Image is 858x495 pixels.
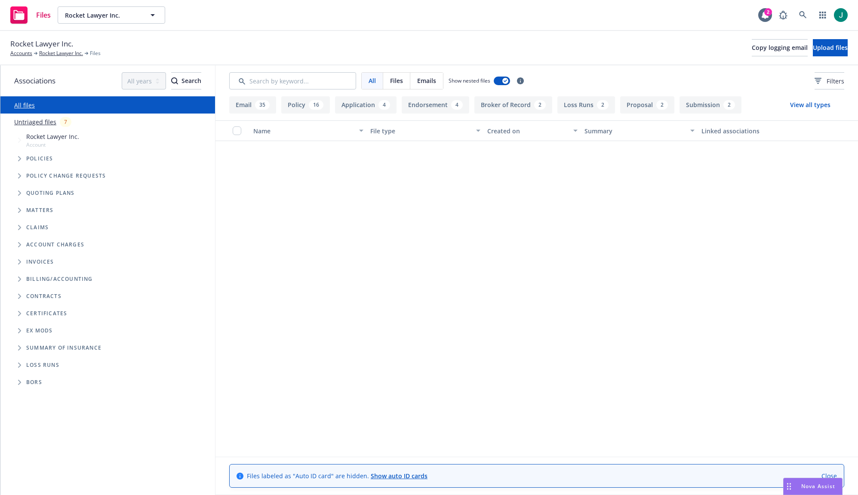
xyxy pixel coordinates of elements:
[26,141,79,148] span: Account
[171,73,201,89] div: Search
[827,77,844,86] span: Filters
[801,483,835,490] span: Nova Assist
[752,39,808,56] button: Copy logging email
[26,363,59,368] span: Loss Runs
[253,126,354,135] div: Name
[65,11,139,20] span: Rocket Lawyer Inc.
[171,77,178,84] svg: Search
[784,478,794,495] div: Drag to move
[26,191,75,196] span: Quoting plans
[7,3,54,27] a: Files
[255,100,270,110] div: 35
[474,96,552,114] button: Broker of Record
[14,101,35,109] a: All files
[815,77,844,86] span: Filters
[656,100,668,110] div: 2
[335,96,397,114] button: Application
[26,328,52,333] span: Ex Mods
[229,72,356,89] input: Search by keyword...
[581,120,698,141] button: Summary
[171,72,201,89] button: SearchSearch
[26,242,84,247] span: Account charges
[10,38,73,49] span: Rocket Lawyer Inc.
[698,120,815,141] button: Linked associations
[233,126,241,135] input: Select all
[764,8,772,16] div: 2
[451,100,463,110] div: 4
[26,225,49,230] span: Claims
[26,277,93,282] span: Billing/Accounting
[36,12,51,18] span: Files
[378,100,390,110] div: 4
[26,294,62,299] span: Contracts
[26,380,42,385] span: BORs
[14,117,56,126] a: Untriaged files
[26,132,79,141] span: Rocket Lawyer Inc.
[701,126,812,135] div: Linked associations
[39,49,83,57] a: Rocket Lawyer Inc.
[487,126,569,135] div: Created on
[794,6,812,24] a: Search
[14,75,55,86] span: Associations
[26,259,54,264] span: Invoices
[26,311,67,316] span: Certificates
[58,6,165,24] button: Rocket Lawyer Inc.
[26,345,101,350] span: Summary of insurance
[815,72,844,89] button: Filters
[680,96,741,114] button: Submission
[783,478,843,495] button: Nova Assist
[26,156,53,161] span: Policies
[370,126,471,135] div: File type
[26,208,53,213] span: Matters
[813,43,848,52] span: Upload files
[250,120,367,141] button: Name
[557,96,615,114] button: Loss Runs
[821,471,837,480] a: Close
[369,76,376,85] span: All
[90,49,101,57] span: Files
[309,100,323,110] div: 16
[584,126,685,135] div: Summary
[367,120,484,141] button: File type
[417,76,436,85] span: Emails
[620,96,674,114] button: Proposal
[775,6,792,24] a: Report a Bug
[597,100,609,110] div: 2
[371,472,427,480] a: Show auto ID cards
[0,130,215,271] div: Tree Example
[10,49,32,57] a: Accounts
[229,96,276,114] button: Email
[776,96,844,114] button: View all types
[813,39,848,56] button: Upload files
[26,173,106,178] span: Policy change requests
[834,8,848,22] img: photo
[752,43,808,52] span: Copy logging email
[723,100,735,110] div: 2
[484,120,581,141] button: Created on
[0,271,215,391] div: Folder Tree Example
[281,96,330,114] button: Policy
[534,100,546,110] div: 2
[247,471,427,480] span: Files labeled as "Auto ID card" are hidden.
[60,117,71,127] div: 7
[449,77,490,84] span: Show nested files
[814,6,831,24] a: Switch app
[402,96,469,114] button: Endorsement
[390,76,403,85] span: Files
